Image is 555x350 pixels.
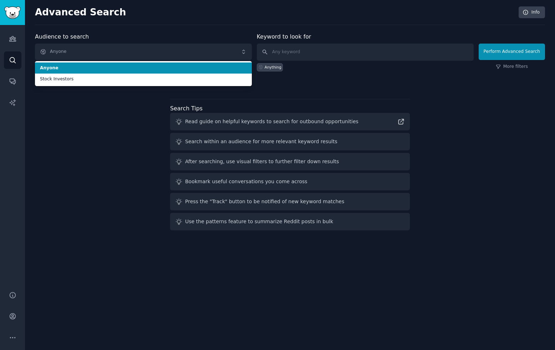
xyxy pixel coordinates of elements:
ul: Anyone [35,61,252,86]
label: Keyword to look for [257,33,311,40]
div: Press the "Track" button to be notified of new keyword matches [185,198,344,205]
div: Read guide on helpful keywords to search for outbound opportunities [185,118,358,125]
span: Stock Investors [40,76,247,82]
div: Use the patterns feature to summarize Reddit posts in bulk [185,218,333,225]
label: Search Tips [170,105,203,112]
a: More filters [496,64,528,70]
h2: Advanced Search [35,7,515,18]
img: GummySearch logo [4,6,21,19]
div: After searching, use visual filters to further filter down results [185,158,339,165]
label: Audience to search [35,33,89,40]
a: Info [519,6,545,19]
span: Anyone [40,65,247,71]
div: Search within an audience for more relevant keyword results [185,138,337,145]
div: Anything [265,65,281,70]
button: Anyone [35,44,252,60]
input: Any keyword [257,44,474,61]
div: Bookmark useful conversations you come across [185,178,307,185]
button: Perform Advanced Search [479,44,545,60]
